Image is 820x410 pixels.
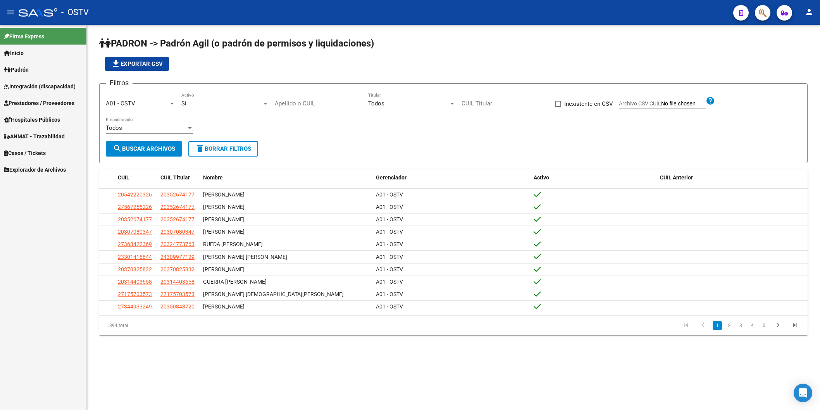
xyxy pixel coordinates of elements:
[4,132,65,141] span: ANMAT - Trazabilidad
[748,321,757,330] a: 4
[373,169,530,186] datatable-header-cell: Gerenciador
[696,321,710,330] a: go to previous page
[118,241,152,247] span: 27368422369
[118,266,152,272] span: 20370825832
[118,291,152,297] span: 27175703573
[794,384,812,402] div: Open Intercom Messenger
[203,241,263,247] span: RUEDA [PERSON_NAME]
[203,216,245,222] span: [PERSON_NAME]
[706,96,715,105] mat-icon: help
[376,279,403,285] span: A01 - OSTV
[118,174,129,181] span: CUIL
[160,303,195,310] span: 20350848720
[203,204,245,210] span: [PERSON_NAME]
[746,319,758,332] li: page 4
[118,229,152,235] span: 20307080347
[118,254,152,260] span: 23301416644
[534,174,549,181] span: Activo
[771,321,786,330] a: go to next page
[203,191,245,198] span: [PERSON_NAME]
[4,49,24,57] span: Inicio
[160,216,195,222] span: 20352674177
[4,115,60,124] span: Hospitales Públicos
[376,191,403,198] span: A01 - OSTV
[736,321,745,330] a: 3
[6,7,16,17] mat-icon: menu
[160,241,195,247] span: 20324773763
[661,100,706,107] input: Archivo CSV CUIL
[376,303,403,310] span: A01 - OSTV
[711,319,723,332] li: page 1
[4,149,46,157] span: Casos / Tickets
[188,141,258,157] button: Borrar Filtros
[723,319,735,332] li: page 2
[195,145,251,152] span: Borrar Filtros
[115,169,157,186] datatable-header-cell: CUIL
[758,319,770,332] li: page 5
[111,60,163,67] span: Exportar CSV
[203,279,267,285] span: GUERRA [PERSON_NAME]
[106,100,135,107] span: A01 - OSTV
[118,216,152,222] span: 20352674177
[376,254,403,260] span: A01 - OSTV
[105,57,169,71] button: Exportar CSV
[713,321,722,330] a: 1
[376,241,403,247] span: A01 - OSTV
[113,144,122,153] mat-icon: search
[376,204,403,210] span: A01 - OSTV
[4,65,29,74] span: Padrón
[203,266,245,272] span: [PERSON_NAME]
[376,216,403,222] span: A01 - OSTV
[160,229,195,235] span: 20307080347
[118,303,152,310] span: 27344933249
[724,321,734,330] a: 2
[111,59,121,68] mat-icon: file_download
[804,7,814,17] mat-icon: person
[564,99,613,109] span: Inexistente en CSV
[376,266,403,272] span: A01 - OSTV
[203,303,245,310] span: [PERSON_NAME]
[203,254,287,260] span: [PERSON_NAME] [PERSON_NAME]
[160,291,195,297] span: 27175703573
[759,321,768,330] a: 5
[368,100,384,107] span: Todos
[376,229,403,235] span: A01 - OSTV
[195,144,205,153] mat-icon: delete
[118,191,152,198] span: 20542220326
[61,4,89,21] span: - OSTV
[531,169,657,186] datatable-header-cell: Activo
[203,174,223,181] span: Nombre
[376,291,403,297] span: A01 - OSTV
[203,291,344,297] span: [PERSON_NAME] [DEMOGRAPHIC_DATA][PERSON_NAME]
[160,174,190,181] span: CUIL Titular
[160,279,195,285] span: 20314403658
[113,145,175,152] span: Buscar Archivos
[118,204,152,210] span: 27567255226
[4,99,74,107] span: Prestadores / Proveedores
[4,82,76,91] span: Integración (discapacidad)
[160,191,195,198] span: 20352674177
[99,38,374,49] span: PADRON -> Padrón Agil (o padrón de permisos y liquidaciones)
[106,141,182,157] button: Buscar Archivos
[160,204,195,210] span: 20352674177
[203,229,245,235] span: [PERSON_NAME]
[660,174,693,181] span: CUIL Anterior
[4,32,44,41] span: Firma Express
[118,279,152,285] span: 20314403658
[735,319,746,332] li: page 3
[679,321,693,330] a: go to first page
[376,174,407,181] span: Gerenciador
[200,169,373,186] datatable-header-cell: Nombre
[4,165,66,174] span: Explorador de Archivos
[788,321,803,330] a: go to last page
[619,100,661,107] span: Archivo CSV CUIL
[181,100,186,107] span: Si
[157,169,200,186] datatable-header-cell: CUIL Titular
[106,124,122,131] span: Todos
[160,254,195,260] span: 24309977129
[160,266,195,272] span: 20370825832
[99,316,239,335] div: 1394 total
[657,169,814,186] datatable-header-cell: CUIL Anterior
[106,78,133,88] h3: Filtros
